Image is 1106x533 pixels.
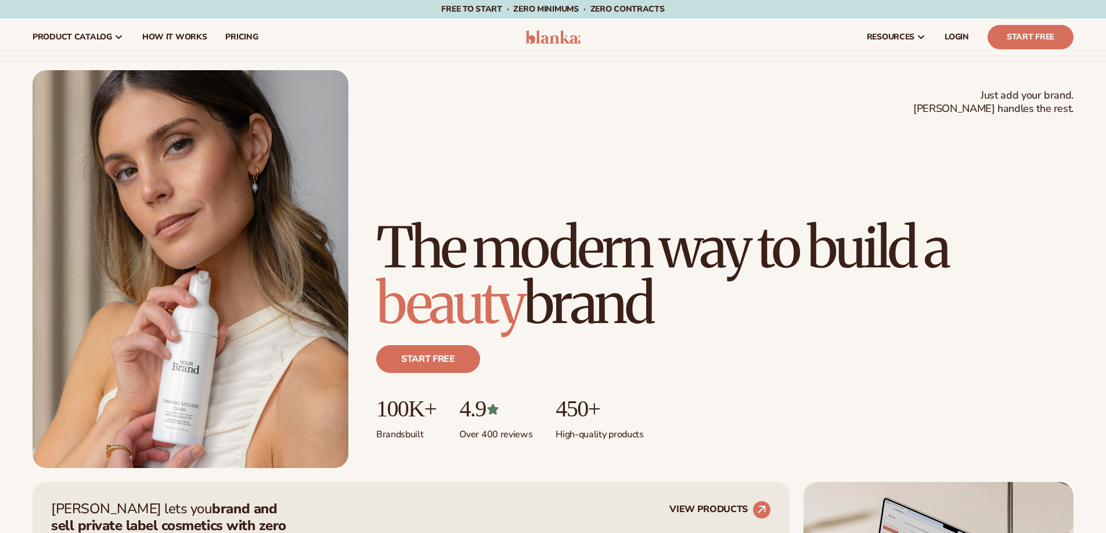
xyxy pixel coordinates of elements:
[376,396,436,422] p: 100K+
[459,422,532,441] p: Over 400 reviews
[988,25,1073,49] a: Start Free
[23,19,133,56] a: product catalog
[945,32,969,42] span: LOGIN
[913,89,1073,116] span: Just add your brand. [PERSON_NAME] handles the rest.
[556,422,643,441] p: High-quality products
[935,19,978,56] a: LOGIN
[142,32,207,42] span: How It Works
[216,19,267,56] a: pricing
[858,19,935,56] a: resources
[376,345,480,373] a: Start free
[669,501,771,519] a: VIEW PRODUCTS
[556,396,643,422] p: 450+
[376,269,524,338] span: beauty
[376,422,436,441] p: Brands built
[133,19,217,56] a: How It Works
[33,32,112,42] span: product catalog
[441,3,664,14] span: Free to start · ZERO minimums · ZERO contracts
[867,32,914,42] span: resources
[376,220,1073,331] h1: The modern way to build a brand
[33,70,348,468] img: Female holding tanning mousse.
[525,30,581,44] img: logo
[459,396,532,422] p: 4.9
[225,32,258,42] span: pricing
